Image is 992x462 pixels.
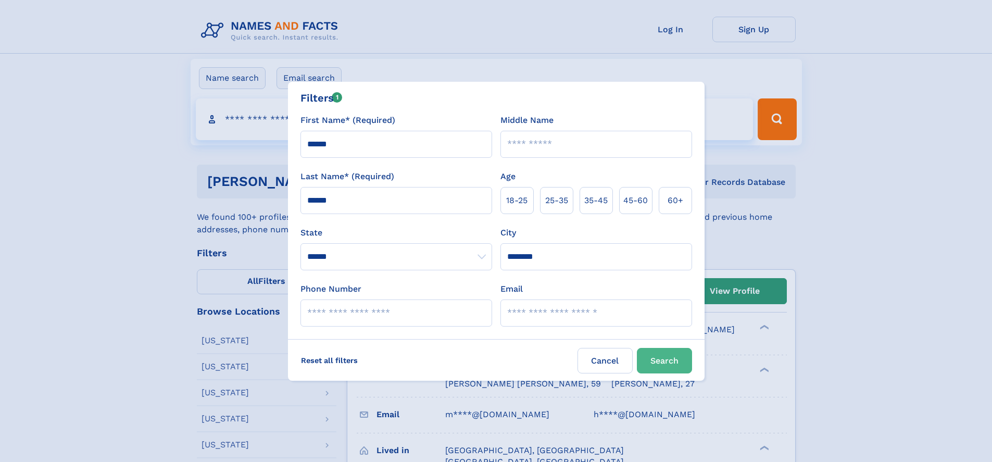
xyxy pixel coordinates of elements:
label: Email [500,283,523,295]
span: 18‑25 [506,194,528,207]
label: First Name* (Required) [300,114,395,127]
span: 25‑35 [545,194,568,207]
label: Age [500,170,516,183]
span: 60+ [668,194,683,207]
span: 45‑60 [623,194,648,207]
label: State [300,227,492,239]
label: Reset all filters [294,348,365,373]
label: Last Name* (Required) [300,170,394,183]
button: Search [637,348,692,373]
label: Middle Name [500,114,554,127]
div: Filters [300,90,343,106]
span: 35‑45 [584,194,608,207]
label: Phone Number [300,283,361,295]
label: Cancel [577,348,633,373]
label: City [500,227,516,239]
